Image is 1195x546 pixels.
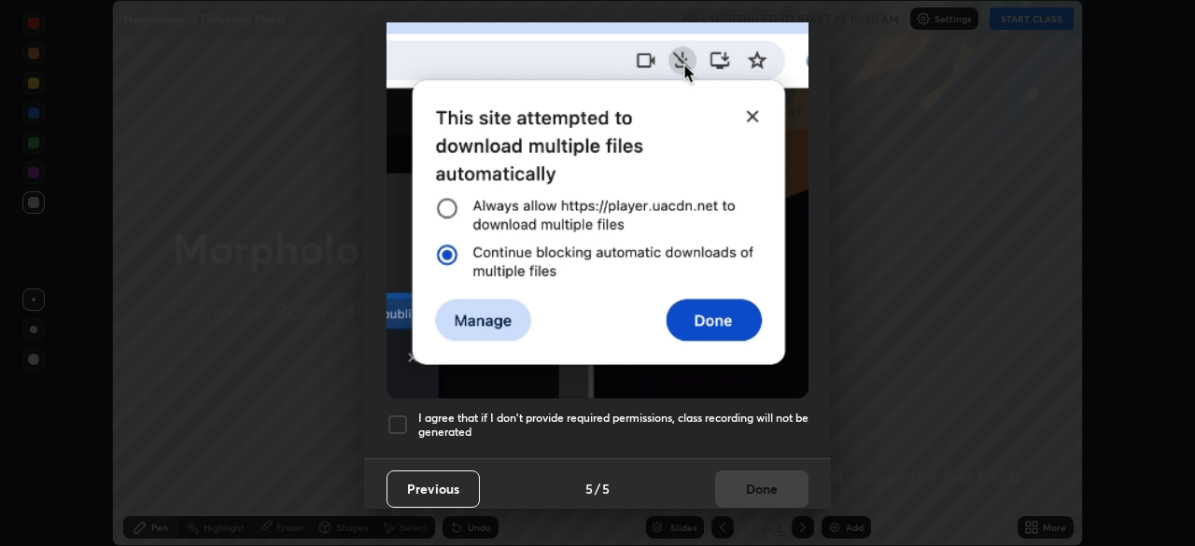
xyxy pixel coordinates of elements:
[585,479,593,498] h4: 5
[602,479,610,498] h4: 5
[595,479,600,498] h4: /
[387,470,480,508] button: Previous
[418,411,808,440] h5: I agree that if I don't provide required permissions, class recording will not be generated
